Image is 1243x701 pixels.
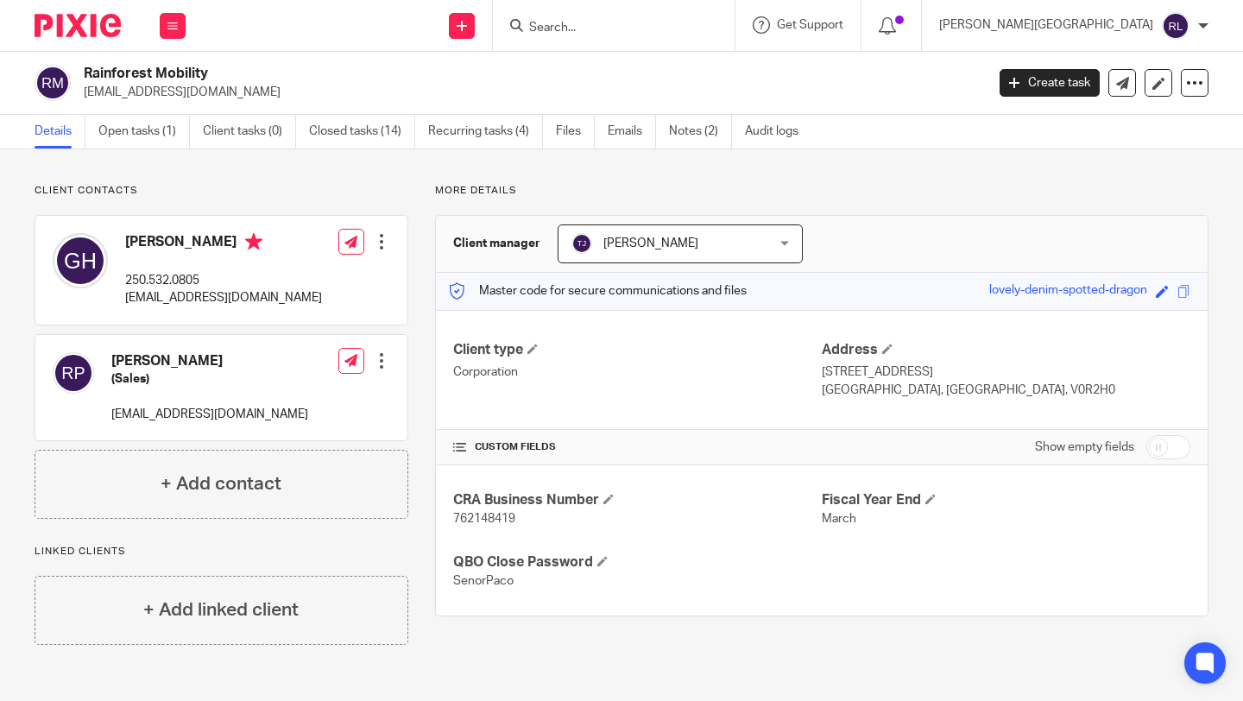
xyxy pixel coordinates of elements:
[449,282,747,300] p: Master code for secure communications and files
[745,115,811,148] a: Audit logs
[35,184,408,198] p: Client contacts
[143,597,299,623] h4: + Add linked client
[111,406,308,423] p: [EMAIL_ADDRESS][DOMAIN_NAME]
[603,237,698,249] span: [PERSON_NAME]
[527,21,683,36] input: Search
[435,184,1208,198] p: More details
[669,115,732,148] a: Notes (2)
[125,289,322,306] p: [EMAIL_ADDRESS][DOMAIN_NAME]
[35,14,121,37] img: Pixie
[1162,12,1189,40] img: svg%3E
[777,19,843,31] span: Get Support
[35,545,408,559] p: Linked clients
[428,115,543,148] a: Recurring tasks (4)
[111,352,308,370] h4: [PERSON_NAME]
[939,16,1153,34] p: [PERSON_NAME][GEOGRAPHIC_DATA]
[556,115,595,148] a: Files
[309,115,415,148] a: Closed tasks (14)
[53,233,108,288] img: svg%3E
[453,553,822,572] h4: QBO Close Password
[125,233,322,255] h4: [PERSON_NAME]
[1000,69,1100,97] a: Create task
[453,440,822,454] h4: CUSTOM FIELDS
[111,370,308,388] h5: (Sales)
[453,513,515,525] span: 762148419
[608,115,656,148] a: Emails
[822,363,1190,381] p: [STREET_ADDRESS]
[53,352,94,394] img: svg%3E
[989,281,1147,301] div: lovely-denim-spotted-dragon
[453,341,822,359] h4: Client type
[84,84,974,101] p: [EMAIL_ADDRESS][DOMAIN_NAME]
[453,235,540,252] h3: Client manager
[125,272,322,289] p: 250.532.0805
[822,491,1190,509] h4: Fiscal Year End
[245,233,262,250] i: Primary
[822,341,1190,359] h4: Address
[1035,439,1134,456] label: Show empty fields
[35,65,71,101] img: svg%3E
[161,470,281,497] h4: + Add contact
[203,115,296,148] a: Client tasks (0)
[822,513,856,525] span: March
[98,115,190,148] a: Open tasks (1)
[453,363,822,381] p: Corporation
[453,575,514,587] span: SenorPaco
[571,233,592,254] img: svg%3E
[822,382,1190,399] p: [GEOGRAPHIC_DATA], [GEOGRAPHIC_DATA], V0R2H0
[35,115,85,148] a: Details
[84,65,796,83] h2: Rainforest Mobility
[453,491,822,509] h4: CRA Business Number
